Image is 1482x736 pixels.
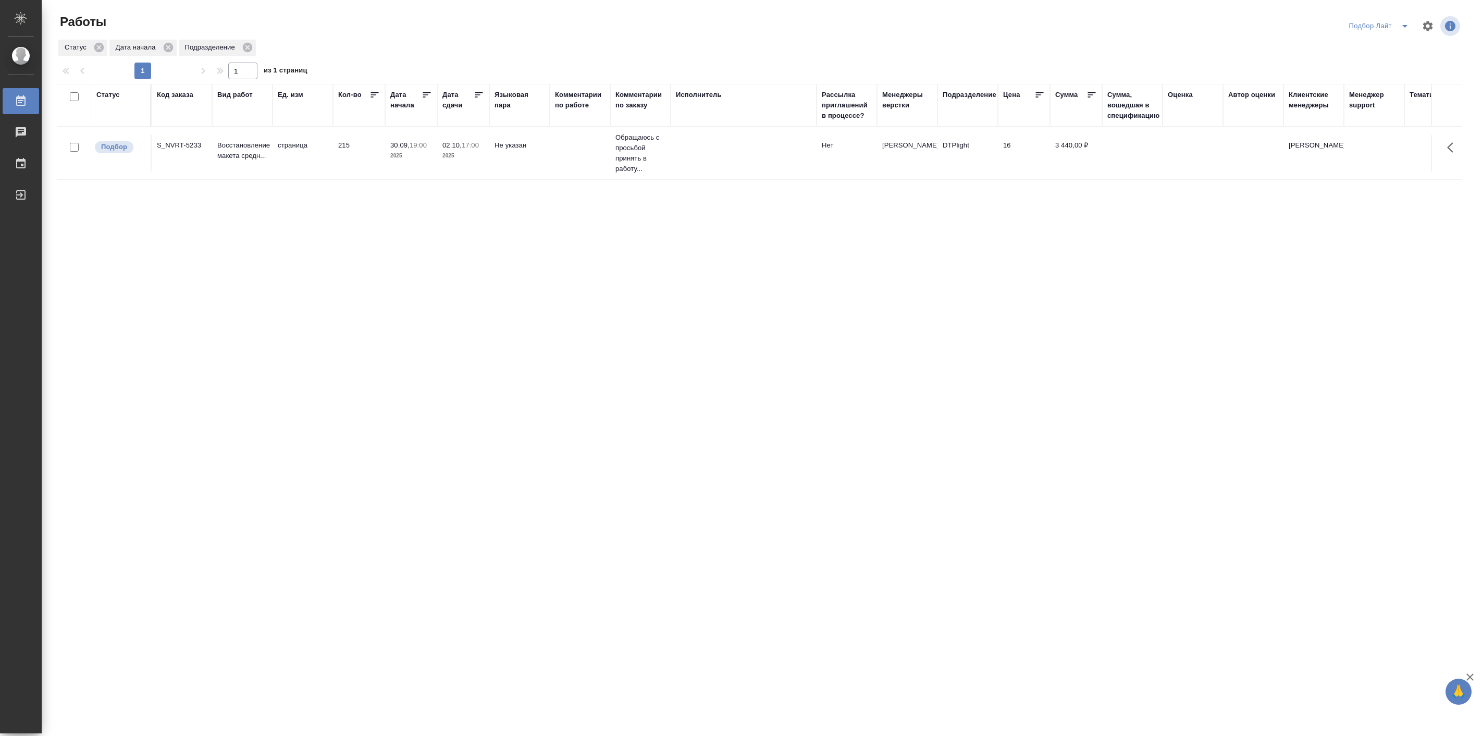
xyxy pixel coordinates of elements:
[1228,90,1275,100] div: Автор оценки
[1283,135,1344,171] td: [PERSON_NAME]
[94,140,145,154] div: Можно подбирать исполнителей
[179,40,256,56] div: Подразделение
[442,151,484,161] p: 2025
[1441,135,1466,160] button: Здесь прячутся важные кнопки
[1450,681,1467,703] span: 🙏
[157,140,207,151] div: S_NVRT-5233
[615,132,665,174] p: Обращаюсь с просьбой принять в работу...
[998,135,1050,171] td: 16
[1346,18,1415,34] div: split button
[937,135,998,171] td: DTPlight
[65,42,90,53] p: Статус
[333,135,385,171] td: 215
[58,40,107,56] div: Статус
[1440,16,1462,36] span: Посмотреть информацию
[943,90,996,100] div: Подразделение
[116,42,159,53] p: Дата начала
[489,135,550,171] td: Не указан
[101,142,127,152] p: Подбор
[185,42,239,53] p: Подразделение
[264,64,307,79] span: из 1 страниц
[1349,90,1399,111] div: Менеджер support
[1446,679,1472,705] button: 🙏
[410,141,427,149] p: 19:00
[882,140,932,151] p: [PERSON_NAME]
[390,151,432,161] p: 2025
[1003,90,1020,100] div: Цена
[109,40,177,56] div: Дата начала
[1055,90,1078,100] div: Сумма
[817,135,877,171] td: Нет
[390,90,422,111] div: Дата начала
[822,90,872,121] div: Рассылка приглашений в процессе?
[217,140,267,161] p: Восстановление макета средн...
[1415,14,1440,39] span: Настроить таблицу
[217,90,253,100] div: Вид работ
[1410,90,1441,100] div: Тематика
[442,90,474,111] div: Дата сдачи
[882,90,932,111] div: Менеджеры верстки
[1050,135,1102,171] td: 3 440,00 ₽
[1107,90,1159,121] div: Сумма, вошедшая в спецификацию
[338,90,362,100] div: Кол-во
[157,90,193,100] div: Код заказа
[555,90,605,111] div: Комментарии по работе
[462,141,479,149] p: 17:00
[273,135,333,171] td: страница
[390,141,410,149] p: 30.09,
[442,141,462,149] p: 02.10,
[278,90,303,100] div: Ед. изм
[615,90,665,111] div: Комментарии по заказу
[57,14,106,30] span: Работы
[96,90,120,100] div: Статус
[676,90,722,100] div: Исполнитель
[495,90,545,111] div: Языковая пара
[1168,90,1193,100] div: Оценка
[1289,90,1339,111] div: Клиентские менеджеры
